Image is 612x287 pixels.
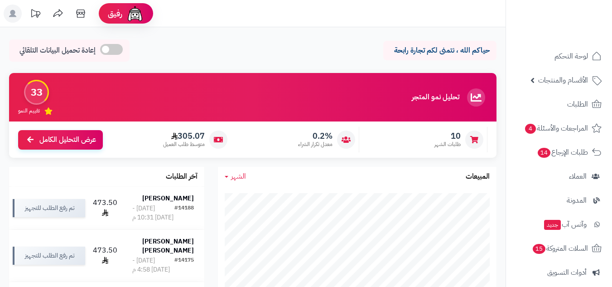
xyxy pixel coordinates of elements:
div: #14188 [174,204,194,222]
span: المراجعات والأسئلة [524,122,588,135]
a: الشهر [225,171,246,182]
span: رفيق [108,8,122,19]
span: الشهر [231,171,246,182]
span: 305.07 [163,131,205,141]
strong: [PERSON_NAME] [PERSON_NAME] [142,237,194,255]
span: العملاء [569,170,587,183]
a: تحديثات المنصة [24,5,47,25]
span: السلات المتروكة [532,242,588,255]
span: المدونة [567,194,587,207]
td: 473.50 [89,230,122,282]
span: لوحة التحكم [554,50,588,63]
a: أدوات التسويق [511,262,607,283]
div: تم رفع الطلب للتجهيز [13,247,85,265]
img: ai-face.png [126,5,144,23]
div: #14175 [174,256,194,274]
span: معدل تكرار الشراء [298,141,333,148]
span: 0.2% [298,131,333,141]
h3: تحليل نمو المتجر [412,93,459,102]
a: السلات المتروكة15 [511,238,607,259]
h3: آخر الطلبات [166,173,198,181]
span: الأقسام والمنتجات [538,74,588,87]
span: عرض التحليل الكامل [39,135,96,145]
a: المراجعات والأسئلة4 [511,117,607,139]
div: [DATE] - [DATE] 4:58 م [132,256,174,274]
span: متوسط طلب العميل [163,141,205,148]
span: الطلبات [567,98,588,111]
a: الطلبات [511,93,607,115]
a: العملاء [511,165,607,187]
a: طلبات الإرجاع14 [511,141,607,163]
strong: [PERSON_NAME] [142,194,194,203]
span: جديد [544,220,561,230]
span: طلبات الشهر [434,141,461,148]
a: المدونة [511,190,607,211]
a: وآتس آبجديد [511,214,607,235]
div: تم رفع الطلب للتجهيز [13,199,85,217]
h3: المبيعات [466,173,490,181]
td: 473.50 [89,187,122,229]
span: إعادة تحميل البيانات التلقائي [19,45,96,56]
span: وآتس آب [543,218,587,231]
span: 4 [525,124,536,134]
span: 14 [538,148,550,158]
a: عرض التحليل الكامل [18,130,103,150]
span: تقييم النمو [18,107,40,115]
div: [DATE] - [DATE] 10:31 م [132,204,174,222]
span: 15 [533,244,545,254]
span: أدوات التسويق [547,266,587,279]
span: طلبات الإرجاع [537,146,588,159]
a: لوحة التحكم [511,45,607,67]
p: حياكم الله ، نتمنى لكم تجارة رابحة [390,45,490,56]
span: 10 [434,131,461,141]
